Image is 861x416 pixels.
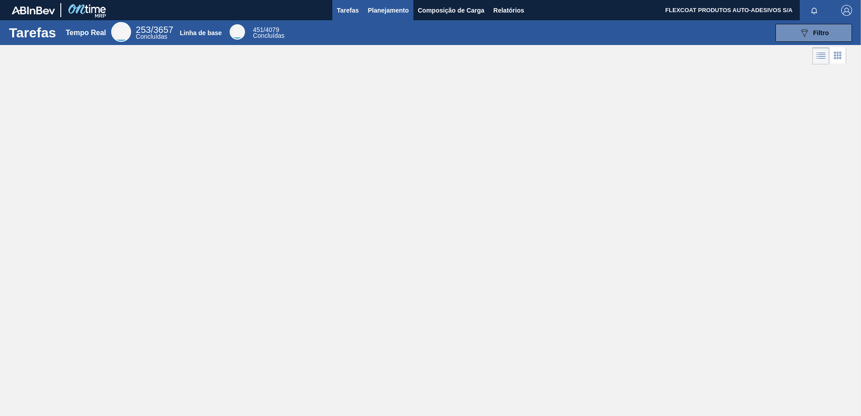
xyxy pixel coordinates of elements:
[337,5,359,16] span: Tarefas
[180,29,222,36] div: Linha de base
[136,25,173,35] span: /
[153,25,173,35] font: 3657
[136,26,173,40] div: Real Time
[813,29,829,36] span: Filtro
[253,32,285,39] span: Concluídas
[253,26,279,33] span: /
[253,27,285,39] div: Base Line
[841,5,852,16] img: Logout
[829,47,846,64] div: Visão em Cards
[418,5,485,16] span: Composição de Carga
[230,24,245,40] div: Base Line
[136,25,151,35] span: 253
[265,26,279,33] font: 4079
[800,4,829,17] button: Notificações
[494,5,524,16] span: Relatórios
[812,47,829,64] div: Visão em Lista
[253,26,263,33] span: 451
[136,33,168,40] span: Concluídas
[775,24,852,42] button: Filtro
[66,29,106,37] div: Tempo Real
[9,27,56,38] h1: Tarefas
[368,5,409,16] span: Planejamento
[12,6,55,14] img: TNhmsLtSVTkK8tSr43FrP2fwEKptu5GPRR3wAAAABJRU5ErkJggg==
[111,22,131,42] div: Real Time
